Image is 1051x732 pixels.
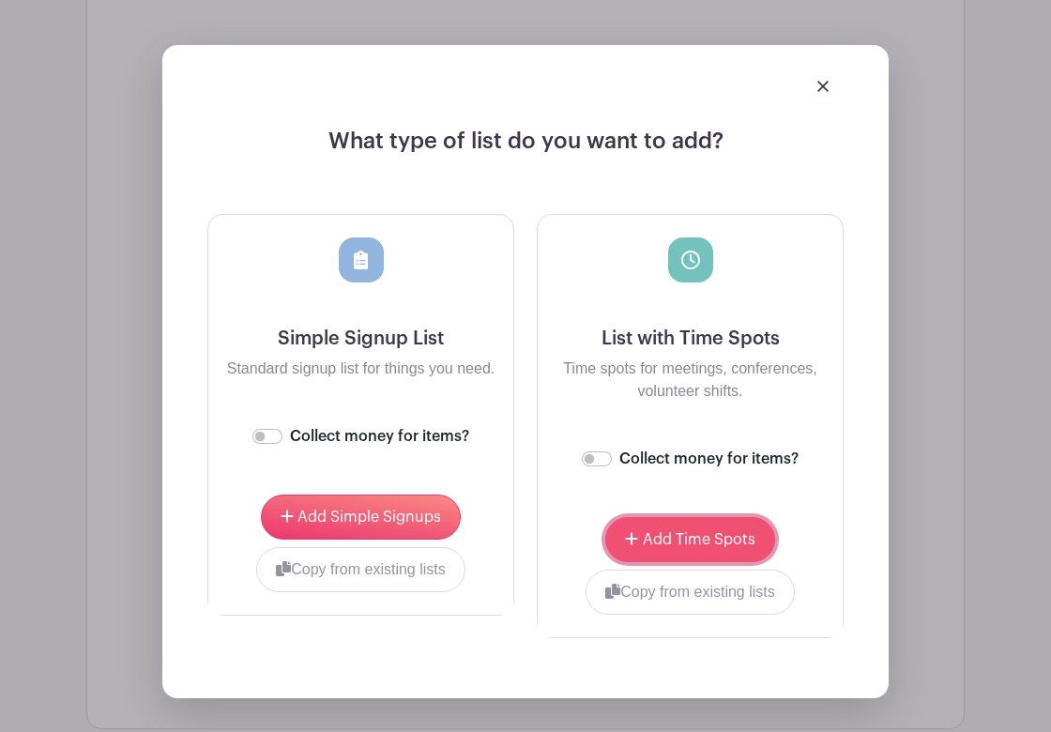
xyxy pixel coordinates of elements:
h5: Simple Signup List [223,328,498,350]
label: Collect money for items? [290,425,469,448]
img: close_button-5f87c8562297e5c2d7936805f587ecaba9071eb48480494691a3f1689db116b3.svg [817,81,829,92]
button: Copy from existing lists [256,547,465,592]
h4: What type of list do you want to add? [207,128,844,170]
p: Time spots for meetings, conferences, volunteer shifts. [553,358,828,403]
span: Add Simple Signups [297,510,441,525]
p: Standard signup list for things you need. [223,358,498,380]
h5: List with Time Spots [553,328,828,350]
span: Add Time Spots [643,532,755,547]
button: Copy from existing lists [586,570,795,615]
button: Add Time Spots [605,517,774,562]
label: Collect money for items? [619,448,799,470]
button: Add Simple Signups [261,495,461,540]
